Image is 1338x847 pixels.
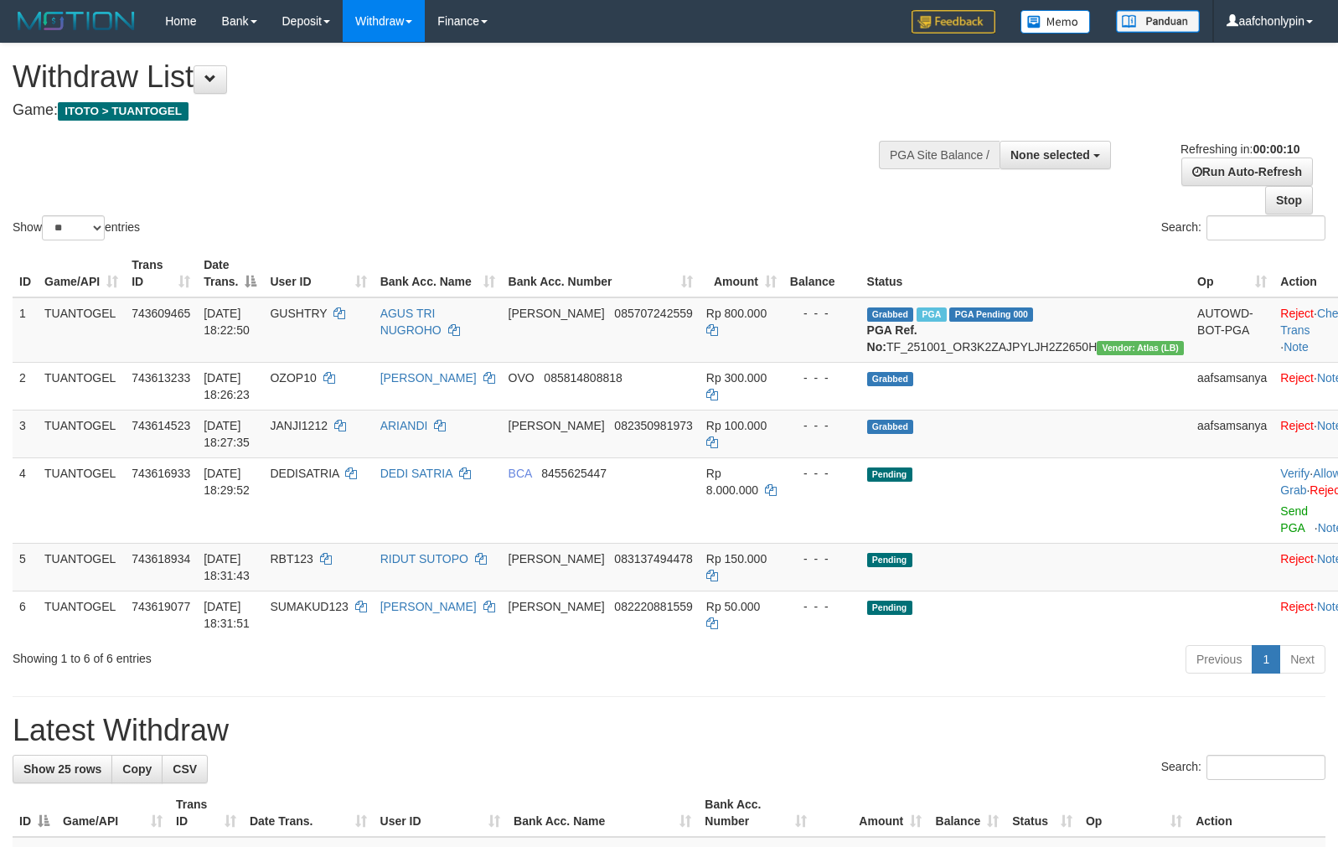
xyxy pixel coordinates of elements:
[706,600,761,613] span: Rp 50.000
[132,419,190,432] span: 743614523
[1097,341,1184,355] span: Vendor URL: https://dashboard.q2checkout.com/secure
[814,789,928,837] th: Amount: activate to sort column ascending
[544,371,622,385] span: Copy 085814808818 to clipboard
[56,789,169,837] th: Game/API: activate to sort column ascending
[13,789,56,837] th: ID: activate to sort column descending
[614,307,692,320] span: Copy 085707242559 to clipboard
[706,371,767,385] span: Rp 300.000
[1252,645,1280,674] a: 1
[38,297,125,363] td: TUANTOGEL
[706,552,767,566] span: Rp 150.000
[1280,467,1310,480] a: Verify
[204,552,250,582] span: [DATE] 18:31:43
[374,250,502,297] th: Bank Acc. Name: activate to sort column ascending
[706,307,767,320] span: Rp 800.000
[13,457,38,543] td: 4
[263,250,373,297] th: User ID: activate to sort column ascending
[13,643,545,667] div: Showing 1 to 6 of 6 entries
[38,250,125,297] th: Game/API: activate to sort column ascending
[1020,10,1091,34] img: Button%20Memo.svg
[509,307,605,320] span: [PERSON_NAME]
[917,307,946,322] span: Marked by aafyoumonoriya
[1280,307,1314,320] a: Reject
[13,250,38,297] th: ID
[860,250,1191,297] th: Status
[204,371,250,401] span: [DATE] 18:26:23
[204,419,250,449] span: [DATE] 18:27:35
[509,419,605,432] span: [PERSON_NAME]
[700,250,783,297] th: Amount: activate to sort column ascending
[132,307,190,320] span: 743609465
[13,410,38,457] td: 3
[1206,755,1325,780] input: Search:
[867,467,912,482] span: Pending
[13,8,140,34] img: MOTION_logo.png
[173,762,197,776] span: CSV
[132,371,190,385] span: 743613233
[783,250,860,297] th: Balance
[1005,789,1079,837] th: Status: activate to sort column ascending
[1079,789,1189,837] th: Op: activate to sort column ascending
[867,601,912,615] span: Pending
[162,755,208,783] a: CSV
[1180,142,1299,156] span: Refreshing in:
[706,419,767,432] span: Rp 100.000
[1191,410,1273,457] td: aafsamsanya
[243,789,374,837] th: Date Trans.: activate to sort column ascending
[270,371,316,385] span: OZOP10
[270,552,313,566] span: RBT123
[867,553,912,567] span: Pending
[698,789,814,837] th: Bank Acc. Number: activate to sort column ascending
[38,362,125,410] td: TUANTOGEL
[1181,158,1313,186] a: Run Auto-Refresh
[790,465,854,482] div: - - -
[380,552,468,566] a: RIDUT SUTOPO
[1161,755,1325,780] label: Search:
[790,305,854,322] div: - - -
[614,552,692,566] span: Copy 083137494478 to clipboard
[1265,186,1313,214] a: Stop
[380,467,452,480] a: DEDI SATRIA
[23,762,101,776] span: Show 25 rows
[111,755,163,783] a: Copy
[1010,148,1090,162] span: None selected
[270,467,338,480] span: DEDISATRIA
[1253,142,1299,156] strong: 00:00:10
[1280,600,1314,613] a: Reject
[380,419,428,432] a: ARIANDI
[1191,297,1273,363] td: AUTOWD-BOT-PGA
[790,369,854,386] div: - - -
[38,410,125,457] td: TUANTOGEL
[13,60,876,94] h1: Withdraw List
[790,550,854,567] div: - - -
[1206,215,1325,240] input: Search:
[509,371,535,385] span: OVO
[38,591,125,638] td: TUANTOGEL
[380,371,477,385] a: [PERSON_NAME]
[204,467,250,497] span: [DATE] 18:29:52
[1284,340,1309,354] a: Note
[13,297,38,363] td: 1
[380,307,442,337] a: AGUS TRI NUGROHO
[169,789,243,837] th: Trans ID: activate to sort column ascending
[541,467,607,480] span: Copy 8455625447 to clipboard
[867,420,914,434] span: Grabbed
[1191,362,1273,410] td: aafsamsanya
[204,307,250,337] span: [DATE] 18:22:50
[1191,250,1273,297] th: Op: activate to sort column ascending
[1189,789,1325,837] th: Action
[509,467,532,480] span: BCA
[867,307,914,322] span: Grabbed
[38,543,125,591] td: TUANTOGEL
[1280,552,1314,566] a: Reject
[928,789,1005,837] th: Balance: activate to sort column ascending
[912,10,995,34] img: Feedback.jpg
[13,102,876,119] h4: Game:
[1280,371,1314,385] a: Reject
[58,102,189,121] span: ITOTO > TUANTOGEL
[509,600,605,613] span: [PERSON_NAME]
[13,755,112,783] a: Show 25 rows
[790,598,854,615] div: - - -
[1280,419,1314,432] a: Reject
[706,467,758,497] span: Rp 8.000.000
